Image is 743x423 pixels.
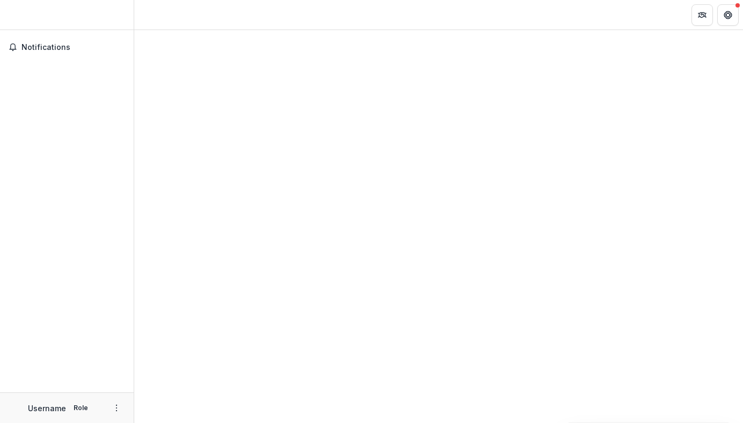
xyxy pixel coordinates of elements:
p: Username [28,403,66,414]
p: Role [70,403,91,413]
button: More [110,402,123,414]
button: Get Help [717,4,739,26]
span: Notifications [21,43,125,52]
button: Partners [691,4,713,26]
button: Notifications [4,39,129,56]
